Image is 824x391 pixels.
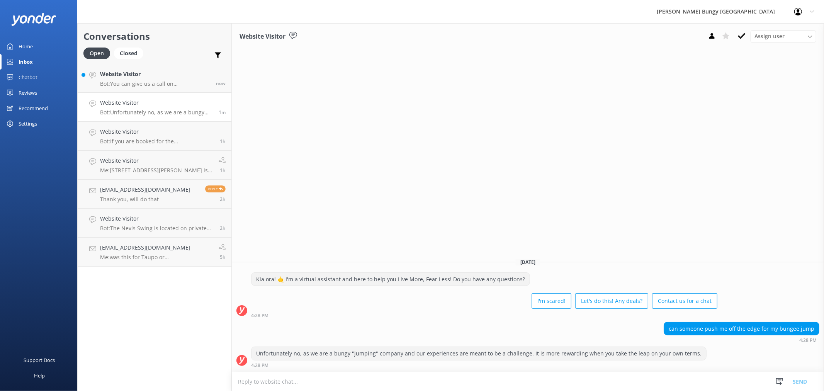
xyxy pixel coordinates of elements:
strong: 4:28 PM [799,338,817,343]
p: Bot: The Nevis Swing is located on private property, so the address isn't advertised. The only wa... [100,225,214,232]
h2: Conversations [83,29,226,44]
a: [EMAIL_ADDRESS][DOMAIN_NAME]Me:was this for Taupo or [GEOGRAPHIC_DATA]?5h [78,238,231,267]
a: Website VisitorBot:You can give us a call on [PHONE_NUMBER] or [PHONE_NUMBER] to chat with a crew... [78,64,231,93]
div: 04:28pm 11-Aug-2025 (UTC +12:00) Pacific/Auckland [251,313,717,318]
div: 04:28pm 11-Aug-2025 (UTC +12:00) Pacific/Auckland [664,337,819,343]
p: Me: [STREET_ADDRESS][PERSON_NAME] is the address of the auckland bungy [100,167,213,174]
a: Website VisitorBot:If you are booked for the [GEOGRAPHIC_DATA], you can see live availability and... [78,122,231,151]
span: 01:55pm 11-Aug-2025 (UTC +12:00) Pacific/Auckland [220,225,226,231]
div: Kia ora! 🤙 I'm a virtual assistant and here to help you Live More, Fear Less! Do you have any que... [251,273,530,286]
div: Closed [114,48,143,59]
span: 02:47pm 11-Aug-2025 (UTC +12:00) Pacific/Auckland [220,167,226,173]
h4: Website Visitor [100,127,214,136]
span: 01:58pm 11-Aug-2025 (UTC +12:00) Pacific/Auckland [220,196,226,202]
span: 04:30pm 11-Aug-2025 (UTC +12:00) Pacific/Auckland [216,80,226,87]
span: Assign user [754,32,785,41]
span: 02:59pm 11-Aug-2025 (UTC +12:00) Pacific/Auckland [220,138,226,144]
strong: 4:28 PM [251,363,268,368]
button: I'm scared! [532,293,571,309]
div: Inbox [19,54,33,70]
p: Bot: You can give us a call on [PHONE_NUMBER] or [PHONE_NUMBER] to chat with a crew member. Our o... [100,80,210,87]
a: Website VisitorBot:The Nevis Swing is located on private property, so the address isn't advertise... [78,209,231,238]
div: Settings [19,116,37,131]
a: Website VisitorBot:Unfortunately no, as we are a bungy "jumping" company and our experiences are ... [78,93,231,122]
div: Unfortunately no, as we are a bungy "jumping" company and our experiences are meant to be a chall... [251,347,706,360]
span: 11:05am 11-Aug-2025 (UTC +12:00) Pacific/Auckland [220,254,226,260]
div: Reviews [19,85,37,100]
div: Home [19,39,33,54]
h4: Website Visitor [100,156,213,165]
strong: 4:28 PM [251,313,268,318]
h4: [EMAIL_ADDRESS][DOMAIN_NAME] [100,243,213,252]
h3: Website Visitor [240,32,285,42]
div: 04:28pm 11-Aug-2025 (UTC +12:00) Pacific/Auckland [251,362,707,368]
h4: Website Visitor [100,70,210,78]
p: Me: was this for Taupo or [GEOGRAPHIC_DATA]? [100,254,213,261]
a: Website VisitorMe:[STREET_ADDRESS][PERSON_NAME] is the address of the auckland bungy1h [78,151,231,180]
a: Closed [114,49,147,57]
img: yonder-white-logo.png [12,13,56,25]
span: [DATE] [516,259,540,265]
div: Recommend [19,100,48,116]
h4: Website Visitor [100,99,213,107]
a: Open [83,49,114,57]
button: Contact us for a chat [652,293,717,309]
p: Bot: If you are booked for the [GEOGRAPHIC_DATA], you can see live availability and book on our w... [100,138,214,145]
div: Help [34,368,45,383]
div: can someone push me off the edge for my bungee jump [664,322,819,335]
div: Open [83,48,110,59]
p: Thank you, will do that [100,196,190,203]
h4: [EMAIL_ADDRESS][DOMAIN_NAME] [100,185,190,194]
a: [EMAIL_ADDRESS][DOMAIN_NAME]Thank you, will do thatReply2h [78,180,231,209]
span: 04:28pm 11-Aug-2025 (UTC +12:00) Pacific/Auckland [219,109,226,116]
div: Support Docs [24,352,55,368]
span: Reply [205,185,226,192]
p: Bot: Unfortunately no, as we are a bungy "jumping" company and our experiences are meant to be a ... [100,109,213,116]
div: Chatbot [19,70,37,85]
button: Let's do this! Any deals? [575,293,648,309]
div: Assign User [751,30,816,42]
h4: Website Visitor [100,214,214,223]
